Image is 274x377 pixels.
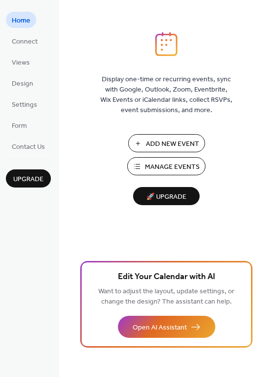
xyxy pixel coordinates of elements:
[118,316,215,338] button: Open AI Assistant
[12,100,37,110] span: Settings
[6,33,44,49] a: Connect
[12,37,38,47] span: Connect
[12,16,30,26] span: Home
[6,12,36,28] a: Home
[98,285,234,308] span: Want to adjust the layout, update settings, or change the design? The assistant can help.
[128,134,205,152] button: Add New Event
[12,121,27,131] span: Form
[12,142,45,152] span: Contact Us
[155,32,178,56] img: logo_icon.svg
[6,96,43,112] a: Settings
[13,174,44,185] span: Upgrade
[133,323,187,333] span: Open AI Assistant
[6,169,51,188] button: Upgrade
[12,79,33,89] span: Design
[133,187,200,205] button: 🚀 Upgrade
[6,117,33,133] a: Form
[118,270,215,284] span: Edit Your Calendar with AI
[6,75,39,91] a: Design
[146,139,199,149] span: Add New Event
[6,54,36,70] a: Views
[6,138,51,154] a: Contact Us
[139,190,194,204] span: 🚀 Upgrade
[12,58,30,68] span: Views
[127,157,205,175] button: Manage Events
[145,162,200,172] span: Manage Events
[100,74,232,116] span: Display one-time or recurring events, sync with Google, Outlook, Zoom, Eventbrite, Wix Events or ...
